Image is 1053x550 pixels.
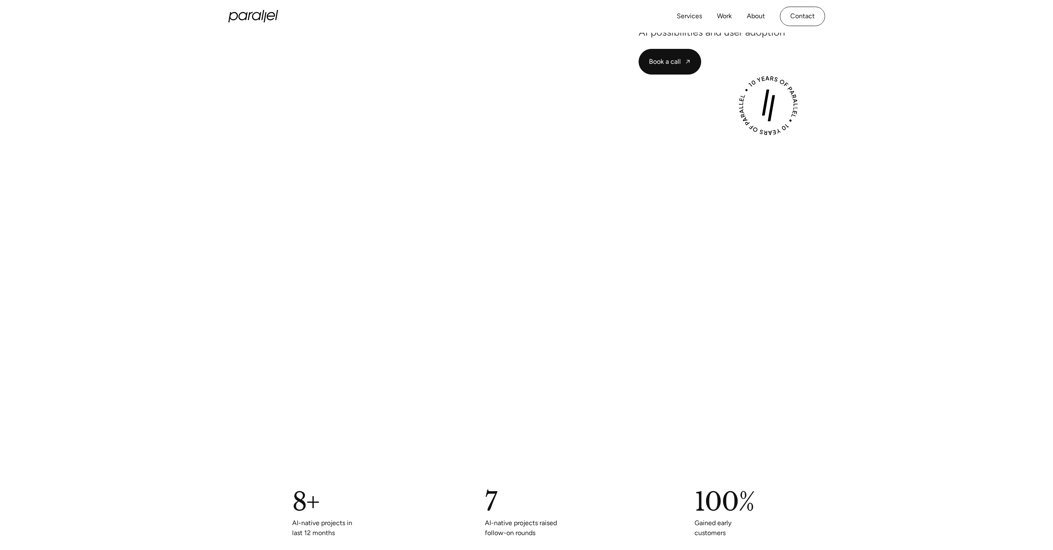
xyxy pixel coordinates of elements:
[695,490,761,518] h2: 100%
[485,521,568,538] p: AI-native projects raised follow-on rounds
[292,521,358,538] p: AI-native projects in last 12 months
[228,10,278,22] a: home
[292,490,358,518] h2: 8+
[747,10,765,22] a: About
[717,10,732,22] a: Work
[695,521,761,538] p: Gained early customers
[677,10,702,22] a: Services
[485,490,568,518] h2: 7
[639,14,825,36] p: We help founders bridge the gap between AI possibilities and user adoption
[780,7,825,26] a: Contact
